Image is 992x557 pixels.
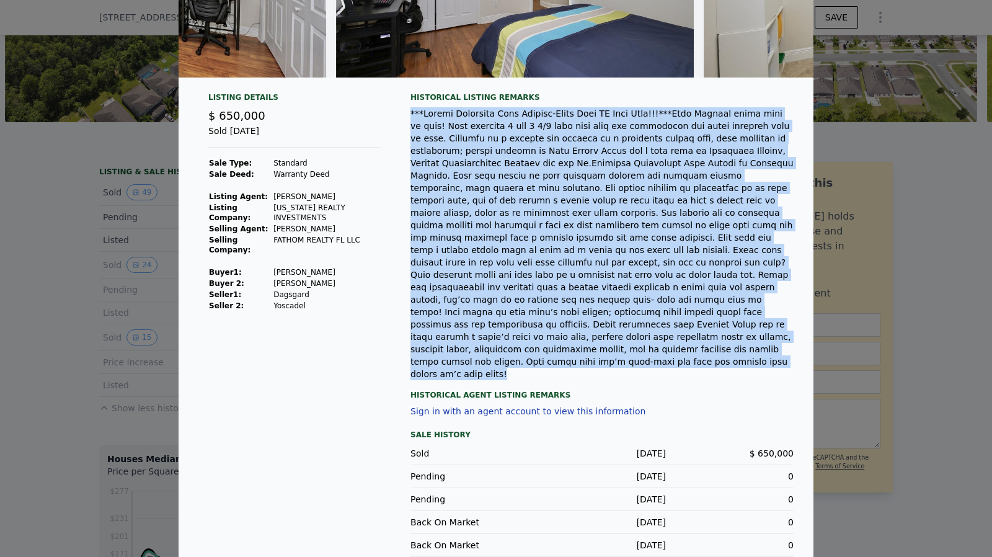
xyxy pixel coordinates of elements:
[666,539,794,551] div: 0
[273,202,381,223] td: [US_STATE] REALTY INVESTMENTS
[538,447,666,460] div: [DATE]
[273,300,381,311] td: Yoscadel
[273,234,381,256] td: FATHOM REALTY FL LLC
[209,290,241,299] strong: Seller 1 :
[538,539,666,551] div: [DATE]
[208,92,381,107] div: Listing Details
[666,493,794,506] div: 0
[538,516,666,528] div: [DATE]
[538,470,666,483] div: [DATE]
[750,448,794,458] span: $ 650,000
[273,267,381,278] td: [PERSON_NAME]
[666,516,794,528] div: 0
[410,92,794,102] div: Historical Listing remarks
[410,406,645,416] button: Sign in with an agent account to view this information
[273,278,381,289] td: [PERSON_NAME]
[666,470,794,483] div: 0
[410,427,794,442] div: Sale History
[273,289,381,300] td: Dagsgard
[538,493,666,506] div: [DATE]
[410,539,538,551] div: Back On Market
[273,191,381,202] td: [PERSON_NAME]
[410,107,794,380] div: ***Loremi Dolorsita Cons Adipisc-Elits Doei TE Inci Utla!!!***Etdo Magnaal enima mini ve quis! No...
[208,109,265,122] span: $ 650,000
[209,159,252,167] strong: Sale Type:
[410,516,538,528] div: Back On Market
[273,158,381,169] td: Standard
[273,223,381,234] td: [PERSON_NAME]
[208,125,381,148] div: Sold [DATE]
[209,236,250,254] strong: Selling Company:
[410,380,794,400] div: Historical Agent Listing Remarks
[410,493,538,506] div: Pending
[209,225,268,233] strong: Selling Agent:
[209,192,268,201] strong: Listing Agent:
[410,447,538,460] div: Sold
[410,470,538,483] div: Pending
[273,169,381,180] td: Warranty Deed
[209,203,250,222] strong: Listing Company:
[209,170,254,179] strong: Sale Deed:
[209,279,244,288] strong: Buyer 2:
[209,301,244,310] strong: Seller 2:
[209,268,242,277] strong: Buyer 1 :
